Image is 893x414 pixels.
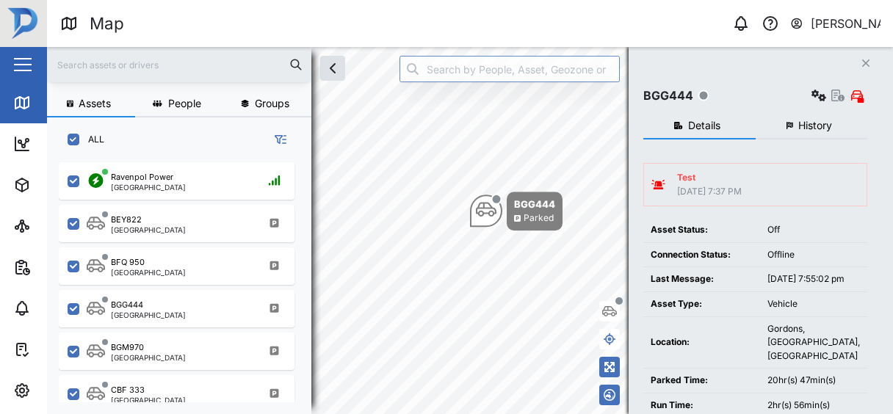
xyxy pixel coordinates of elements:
[59,157,311,402] div: grid
[514,197,555,211] div: BGG444
[767,297,860,311] div: Vehicle
[789,13,881,34] button: [PERSON_NAME]
[7,7,40,40] img: Main Logo
[38,300,84,316] div: Alarms
[47,47,893,414] canvas: Map
[651,399,753,413] div: Run Time:
[255,98,289,109] span: Groups
[38,259,88,275] div: Reports
[643,87,693,105] div: BGG444
[399,56,620,82] input: Search by People, Asset, Geozone or Place
[38,382,90,399] div: Settings
[111,354,186,361] div: [GEOGRAPHIC_DATA]
[79,98,111,109] span: Assets
[38,218,73,234] div: Sites
[111,184,186,191] div: [GEOGRAPHIC_DATA]
[688,120,720,131] span: Details
[677,185,742,199] div: [DATE] 7:37 PM
[651,272,753,286] div: Last Message:
[651,297,753,311] div: Asset Type:
[767,248,860,262] div: Offline
[38,341,79,357] div: Tasks
[111,171,173,184] div: Ravenpol Power
[111,269,186,276] div: [GEOGRAPHIC_DATA]
[38,95,71,111] div: Map
[767,272,860,286] div: [DATE] 7:55:02 pm
[651,223,753,237] div: Asset Status:
[651,248,753,262] div: Connection Status:
[470,192,563,230] div: Map marker
[811,15,881,33] div: [PERSON_NAME]
[767,399,860,413] div: 2hr(s) 56min(s)
[90,11,124,37] div: Map
[767,374,860,388] div: 20hr(s) 47min(s)
[111,226,186,233] div: [GEOGRAPHIC_DATA]
[38,136,104,152] div: Dashboard
[111,396,186,404] div: [GEOGRAPHIC_DATA]
[677,171,742,185] div: Test
[111,299,143,311] div: BGG444
[111,214,142,226] div: BEY822
[38,177,84,193] div: Assets
[524,211,554,225] div: Parked
[111,384,145,396] div: CBF 333
[56,54,303,76] input: Search assets or drivers
[651,374,753,388] div: Parked Time:
[111,256,145,269] div: BFQ 950
[767,322,860,363] div: Gordons, [GEOGRAPHIC_DATA], [GEOGRAPHIC_DATA]
[111,341,144,354] div: BGM970
[767,223,860,237] div: Off
[168,98,201,109] span: People
[79,134,104,145] label: ALL
[798,120,832,131] span: History
[651,335,753,349] div: Location:
[111,311,186,319] div: [GEOGRAPHIC_DATA]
